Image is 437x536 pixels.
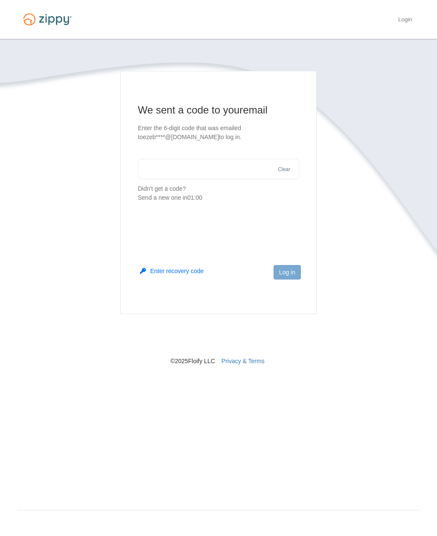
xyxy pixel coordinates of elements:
[398,16,412,25] a: Login
[138,193,299,202] div: Send a new one in 01:00
[138,103,299,117] h1: We sent a code to your email
[138,124,299,142] p: Enter the 6-digit code that was emailed to ezeb****@[DOMAIN_NAME] to log in.
[18,314,419,365] nav: © 2025 Floify LLC
[138,184,299,202] p: Didn't get a code?
[221,358,265,364] a: Privacy & Terms
[275,166,293,174] button: Clear
[140,267,204,275] button: Enter recovery code
[18,9,77,29] img: Logo
[274,265,301,280] button: Log in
